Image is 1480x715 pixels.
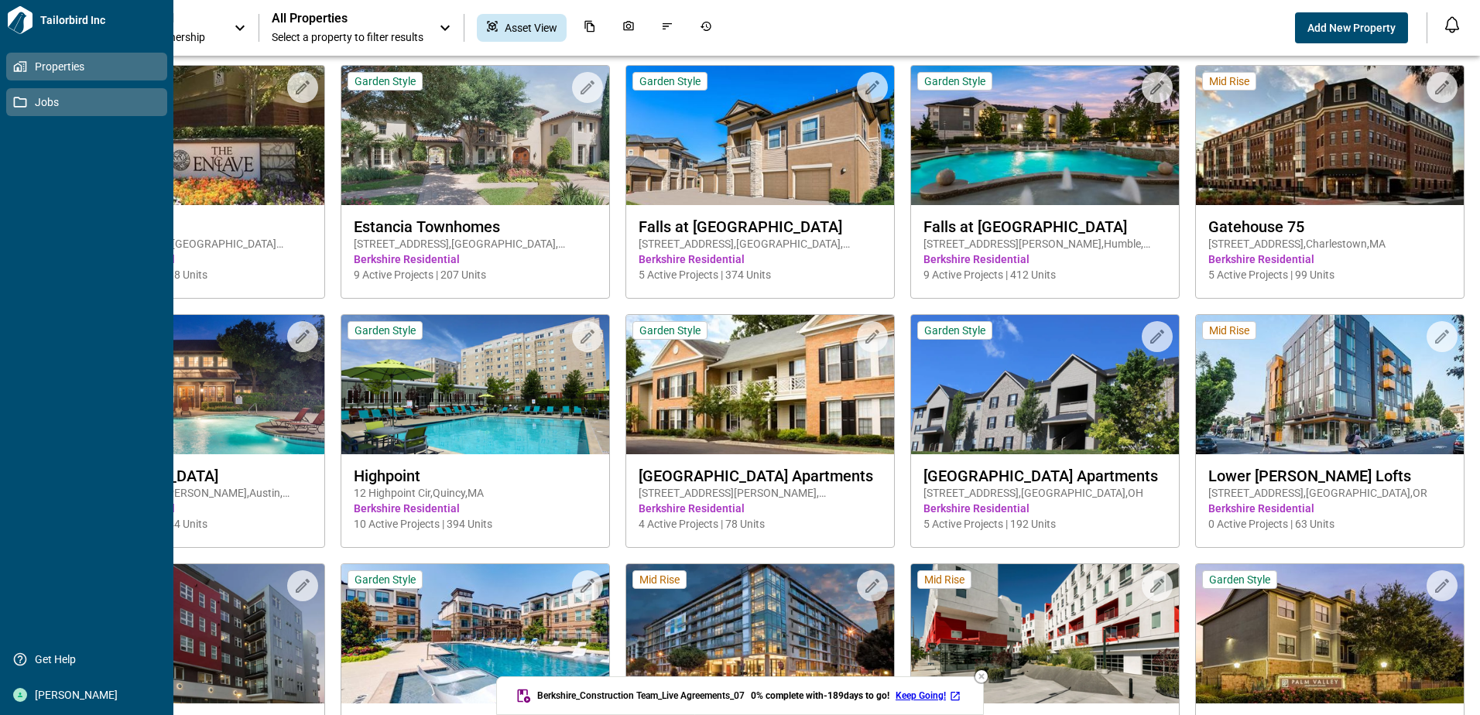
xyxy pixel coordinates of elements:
[341,66,609,205] img: property-asset
[923,251,1167,267] span: Berkshire Residential
[923,467,1167,485] span: [GEOGRAPHIC_DATA] Apartments
[537,689,745,702] span: Berkshire_Construction Team_Live Agreements_07
[924,74,985,88] span: Garden Style
[69,467,312,485] span: [GEOGRAPHIC_DATA]
[1208,485,1451,501] span: [STREET_ADDRESS] , [GEOGRAPHIC_DATA] , OR
[27,59,152,74] span: Properties
[57,315,324,454] img: property-asset
[923,485,1167,501] span: [STREET_ADDRESS] , [GEOGRAPHIC_DATA] , OH
[1440,12,1465,37] button: Open notification feed
[354,217,597,236] span: Estancia Townhomes
[923,236,1167,251] span: [STREET_ADDRESS][PERSON_NAME] , Humble , [GEOGRAPHIC_DATA]
[1208,467,1451,485] span: Lower [PERSON_NAME] Lofts
[1208,516,1451,532] span: 0 Active Projects | 63 Units
[1209,74,1249,88] span: Mid Rise
[639,516,882,532] span: 4 Active Projects | 78 Units
[1208,236,1451,251] span: [STREET_ADDRESS] , Charlestown , MA
[354,485,597,501] span: 12 Highpoint Cir , Quincy , MA
[354,267,597,282] span: 9 Active Projects | 207 Units
[1208,217,1451,236] span: Gatehouse 75
[652,14,683,42] div: Issues & Info
[69,267,312,282] span: 15 Active Projects | 638 Units
[1196,564,1464,703] img: property-asset
[477,14,567,42] div: Asset View
[69,501,312,516] span: Berkshire Residential
[626,564,894,703] img: property-asset
[69,516,312,532] span: 10 Active Projects | 444 Units
[272,11,423,26] span: All Properties
[639,501,882,516] span: Berkshire Residential
[626,315,894,454] img: property-asset
[341,315,609,454] img: property-asset
[639,74,701,88] span: Garden Style
[69,217,312,236] span: Enclave
[1209,323,1249,337] span: Mid Rise
[354,251,597,267] span: Berkshire Residential
[69,251,312,267] span: Berkshire Residential
[354,236,597,251] span: [STREET_ADDRESS] , [GEOGRAPHIC_DATA] , [GEOGRAPHIC_DATA]
[69,485,312,501] span: [STREET_ADDRESS][PERSON_NAME] , Austin , [GEOGRAPHIC_DATA]
[1209,573,1270,587] span: Garden Style
[34,12,167,28] span: Tailorbird Inc
[355,74,416,88] span: Garden Style
[639,323,701,337] span: Garden Style
[574,14,605,42] div: Documents
[911,315,1179,454] img: property-asset
[6,88,167,116] a: Jobs
[1196,315,1464,454] img: property-asset
[27,687,152,703] span: [PERSON_NAME]
[911,66,1179,205] img: property-asset
[69,236,312,251] span: 4343 Renaissance Dr , [GEOGRAPHIC_DATA][PERSON_NAME] , CA
[1196,66,1464,205] img: property-asset
[690,14,721,42] div: Job History
[923,267,1167,282] span: 9 Active Projects | 412 Units
[1208,267,1451,282] span: 5 Active Projects | 99 Units
[1208,251,1451,267] span: Berkshire Residential
[1208,501,1451,516] span: Berkshire Residential
[639,467,882,485] span: [GEOGRAPHIC_DATA] Apartments
[57,564,324,703] img: property-asset
[924,323,985,337] span: Garden Style
[272,29,423,45] span: Select a property to filter results
[1295,12,1408,43] button: Add New Property
[896,689,964,702] a: Keep Going!
[911,564,1179,703] img: property-asset
[613,14,644,42] div: Photos
[639,251,882,267] span: Berkshire Residential
[341,564,609,703] img: property-asset
[639,217,882,236] span: Falls at [GEOGRAPHIC_DATA]
[924,573,964,587] span: Mid Rise
[355,573,416,587] span: Garden Style
[923,217,1167,236] span: Falls at [GEOGRAPHIC_DATA]
[355,323,416,337] span: Garden Style
[639,267,882,282] span: 5 Active Projects | 374 Units
[751,689,889,702] span: 0 % complete with -189 days to go!
[354,467,597,485] span: Highpoint
[6,53,167,80] a: Properties
[1307,20,1396,36] span: Add New Property
[505,20,557,36] span: Asset View
[27,94,152,110] span: Jobs
[923,516,1167,532] span: 5 Active Projects | 192 Units
[354,501,597,516] span: Berkshire Residential
[639,485,882,501] span: [STREET_ADDRESS][PERSON_NAME] , [GEOGRAPHIC_DATA] , OH
[354,516,597,532] span: 10 Active Projects | 394 Units
[923,501,1167,516] span: Berkshire Residential
[639,236,882,251] span: [STREET_ADDRESS] , [GEOGRAPHIC_DATA] , [GEOGRAPHIC_DATA]
[57,66,324,205] img: property-asset
[626,66,894,205] img: property-asset
[639,573,680,587] span: Mid Rise
[27,652,152,667] span: Get Help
